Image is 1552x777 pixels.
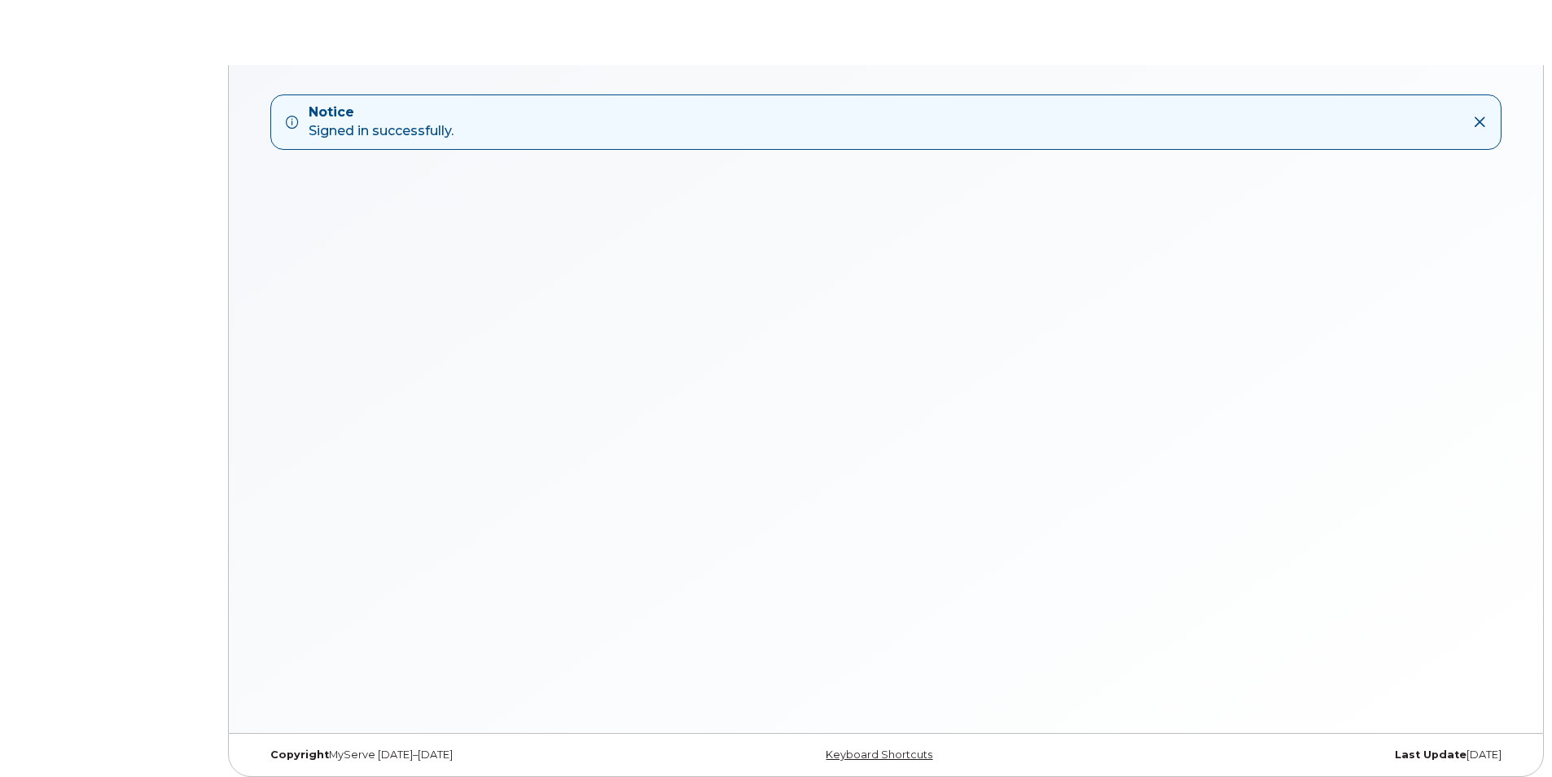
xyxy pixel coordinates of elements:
strong: Last Update [1395,748,1467,761]
div: Signed in successfully. [309,103,454,141]
div: [DATE] [1095,748,1514,762]
strong: Copyright [270,748,329,761]
strong: Notice [309,103,454,122]
a: Keyboard Shortcuts [826,748,932,761]
div: MyServe [DATE]–[DATE] [258,748,677,762]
